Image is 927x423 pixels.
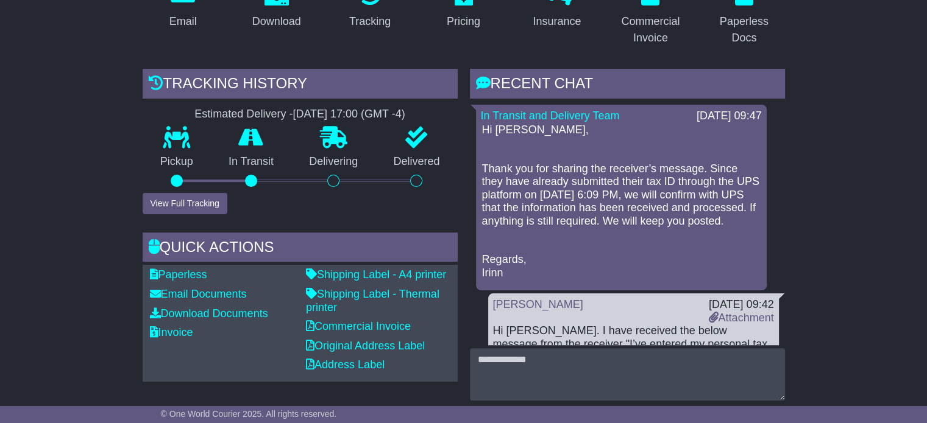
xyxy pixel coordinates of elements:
div: [DATE] 09:47 [697,110,762,123]
a: Invoice [150,326,193,338]
p: Hi [PERSON_NAME], [482,124,761,137]
a: [PERSON_NAME] [493,298,583,310]
div: Tracking [349,13,391,30]
p: Regards, Irinn [482,253,761,279]
p: Delivered [375,155,457,169]
div: Quick Actions [143,232,458,265]
a: Paperless [150,268,207,281]
div: Insurance [533,13,581,30]
p: Delivering [291,155,375,169]
a: Original Address Label [306,340,425,352]
div: Tracking history [143,69,458,102]
a: Shipping Label - A4 printer [306,268,446,281]
div: RECENT CHAT [470,69,785,102]
a: Attachment [708,312,773,324]
p: Thank you for sharing the receiver’s message. Since they have already submitted their tax ID thro... [482,163,761,228]
p: Pickup [143,155,211,169]
div: [DATE] 09:42 [708,298,773,312]
div: Email [169,13,197,30]
a: In Transit and Delivery Team [481,110,620,122]
a: Commercial Invoice [306,320,411,332]
div: Download [252,13,301,30]
span: © One World Courier 2025. All rights reserved. [161,409,337,419]
div: Pricing [447,13,480,30]
p: In Transit [211,155,291,169]
button: View Full Tracking [143,193,227,214]
div: [DATE] 17:00 (GMT -4) [293,108,405,121]
a: Address Label [306,358,385,371]
div: Estimated Delivery - [143,108,458,121]
div: Commercial Invoice [618,13,683,46]
a: Email Documents [150,288,247,300]
div: Paperless Docs [711,13,776,46]
a: Shipping Label - Thermal printer [306,288,439,313]
a: Download Documents [150,307,268,320]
